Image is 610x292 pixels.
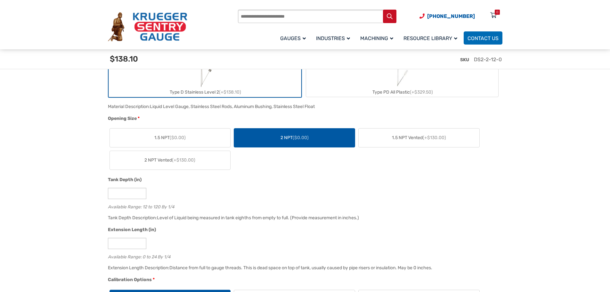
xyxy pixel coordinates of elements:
[153,276,155,283] abbr: required
[281,134,309,141] span: 2 NPT
[496,10,498,15] div: 0
[108,227,156,232] span: Extension Length (in)
[108,253,499,259] div: Available Range: 0 to 24 By 1/4
[108,277,152,282] span: Calibration Options
[108,177,142,182] span: Tank Depth (in)
[419,12,475,20] a: Phone Number (920) 434-8860
[108,116,137,121] span: Opening Size
[108,203,499,209] div: Available Range: 12 to 120 By 1/4
[154,134,186,141] span: 1.5 NPT
[468,35,499,41] span: Contact Us
[474,56,502,63] span: DS2-2-12-0
[423,135,446,140] span: (+$130.00)
[400,30,464,46] a: Resource Library
[392,134,446,141] span: 1.5 NPT Vented
[276,30,312,46] a: Gauges
[172,157,195,163] span: (+$130.00)
[170,135,186,140] span: ($0.00)
[293,135,309,140] span: ($0.00)
[427,13,475,19] span: [PHONE_NUMBER]
[316,35,350,41] span: Industries
[109,88,301,97] div: Type D Stainless Level 2
[219,89,241,95] span: (+$138.10)
[360,35,393,41] span: Machining
[144,157,195,163] span: 2 NPT Vented
[108,265,169,271] span: Extension Length Description:
[460,57,469,63] span: SKU
[108,104,150,109] span: Material Description:
[312,30,356,46] a: Industries
[150,104,315,109] div: Liquid Level Gauge, Stainless Steel Rods, Aluminum Bushing, Stainless Steel Float
[108,12,187,42] img: Krueger Sentry Gauge
[356,30,400,46] a: Machining
[157,215,359,221] div: Level of Liquid being measured in tank eighths from empty to full. (Provide measurement in inches.)
[109,57,301,97] label: Type D Stainless Level 2
[306,88,498,97] div: Type PD All Plastic
[280,35,306,41] span: Gauges
[403,35,457,41] span: Resource Library
[138,115,140,122] abbr: required
[410,89,433,95] span: (+$329.50)
[306,57,498,97] label: Type PD All Plastic
[169,265,432,271] div: Distance from full to gauge threads. This is dead space on top of tank, usually caused by pipe ri...
[464,31,502,45] a: Contact Us
[108,215,157,221] span: Tank Depth Description:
